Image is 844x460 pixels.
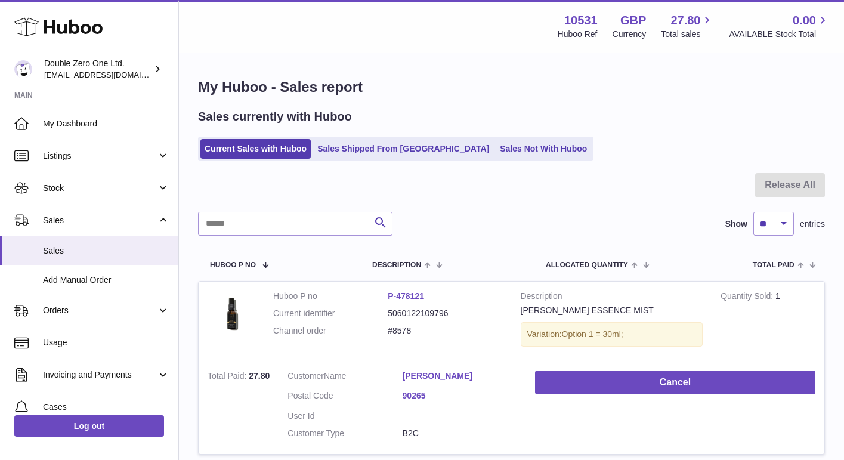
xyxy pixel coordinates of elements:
a: P-478121 [388,291,424,301]
span: Listings [43,150,157,162]
strong: Quantity Sold [721,291,775,304]
img: 105311660211519.jpg [208,291,255,338]
strong: Total Paid [208,371,249,384]
span: Option 1 = 30ml; [562,329,623,339]
a: 0.00 AVAILABLE Stock Total [729,13,830,40]
span: My Dashboard [43,118,169,129]
img: hello@001skincare.com [14,60,32,78]
span: Total sales [661,29,714,40]
a: Sales Not With Huboo [496,139,591,159]
span: Description [372,261,421,269]
dt: Huboo P no [273,291,388,302]
span: Customer [287,371,324,381]
span: Total paid [753,261,794,269]
div: Double Zero One Ltd. [44,58,152,81]
span: Invoicing and Payments [43,369,157,381]
span: Usage [43,337,169,348]
a: Sales Shipped From [GEOGRAPHIC_DATA] [313,139,493,159]
span: Add Manual Order [43,274,169,286]
span: Sales [43,215,157,226]
dd: 5060122109796 [388,308,502,319]
a: 27.80 Total sales [661,13,714,40]
span: Sales [43,245,169,257]
dt: Channel order [273,325,388,336]
span: entries [800,218,825,230]
span: AVAILABLE Stock Total [729,29,830,40]
span: 0.00 [793,13,816,29]
a: 90265 [403,390,517,402]
strong: Description [521,291,703,305]
span: Stock [43,183,157,194]
span: Huboo P no [210,261,256,269]
dt: Customer Type [287,428,402,439]
div: Currency [613,29,647,40]
h2: Sales currently with Huboo [198,109,352,125]
dt: Postal Code [287,390,402,405]
a: Log out [14,415,164,437]
div: Huboo Ref [558,29,598,40]
a: Current Sales with Huboo [200,139,311,159]
div: [PERSON_NAME] ESSENCE MIST [521,305,703,316]
dt: Current identifier [273,308,388,319]
span: ALLOCATED Quantity [546,261,628,269]
span: 27.80 [249,371,270,381]
button: Cancel [535,371,815,395]
dt: Name [287,371,402,385]
dd: B2C [403,428,517,439]
strong: GBP [620,13,646,29]
div: Variation: [521,322,703,347]
span: Orders [43,305,157,316]
td: 1 [712,282,824,362]
a: [PERSON_NAME] [403,371,517,382]
span: Cases [43,402,169,413]
span: [EMAIL_ADDRESS][DOMAIN_NAME] [44,70,175,79]
dd: #8578 [388,325,502,336]
dt: User Id [287,410,402,422]
strong: 10531 [564,13,598,29]
span: 27.80 [670,13,700,29]
h1: My Huboo - Sales report [198,78,825,97]
label: Show [725,218,747,230]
